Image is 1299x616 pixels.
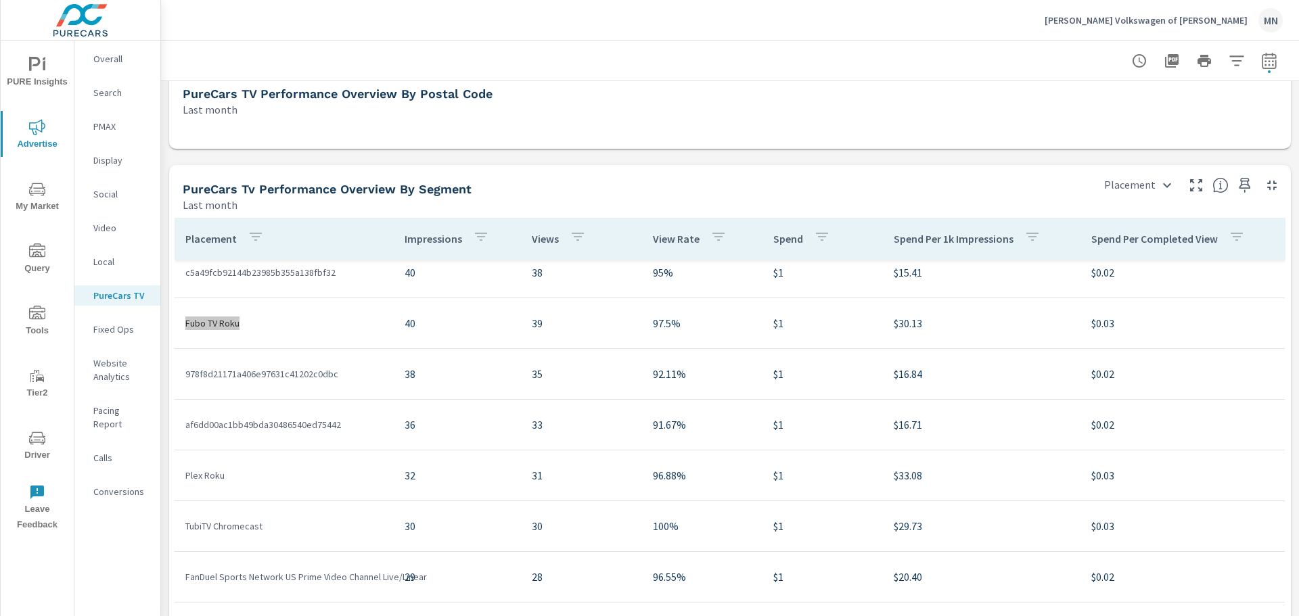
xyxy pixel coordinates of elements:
[894,417,1070,433] p: $16.71
[183,87,493,101] h5: PureCars TV Performance Overview By Postal Code
[74,218,160,238] div: Video
[653,264,752,281] p: 95%
[74,150,160,170] div: Display
[894,315,1070,331] p: $30.13
[74,319,160,339] div: Fixed Ops
[653,518,752,534] p: 100%
[405,569,510,585] p: 29
[1158,47,1185,74] button: "Export Report to PDF"
[1212,177,1229,193] span: This is a summary of PureCars TV performance by various segments. Use the dropdown in the top rig...
[405,264,510,281] p: 40
[773,467,872,483] p: $1
[93,404,150,431] p: Pacing Report
[5,243,70,277] span: Query
[532,467,631,483] p: 31
[74,252,160,272] div: Local
[405,467,510,483] p: 32
[74,184,160,204] div: Social
[773,264,872,281] p: $1
[653,417,752,433] p: 91.67%
[532,366,631,382] p: 35
[1045,14,1248,26] p: [PERSON_NAME] Volkswagen of [PERSON_NAME]
[894,366,1070,382] p: $16.84
[1091,366,1274,382] p: $0.02
[93,451,150,465] p: Calls
[773,315,872,331] p: $1
[74,353,160,387] div: Website Analytics
[405,518,510,534] p: 30
[894,264,1070,281] p: $15.41
[1234,174,1256,196] span: Save this to your personalized report
[74,400,160,434] div: Pacing Report
[74,49,160,69] div: Overall
[185,232,237,245] p: Placement
[5,484,70,533] span: Leave Feedback
[1258,8,1283,32] div: MN
[74,82,160,103] div: Search
[532,232,559,245] p: Views
[532,518,631,534] p: 30
[405,315,510,331] p: 40
[653,315,752,331] p: 97.5%
[1223,47,1250,74] button: Apply Filters
[1091,417,1274,433] p: $0.02
[1091,232,1218,245] p: Spend Per Completed View
[74,448,160,468] div: Calls
[1091,569,1274,585] p: $0.02
[532,417,631,433] p: 33
[532,315,631,331] p: 39
[93,120,150,133] p: PMAX
[894,518,1070,534] p: $29.73
[405,232,462,245] p: Impressions
[93,221,150,235] p: Video
[1096,173,1180,197] div: Placement
[653,366,752,382] p: 92.11%
[1261,174,1283,196] button: Minimize Widget
[5,368,70,401] span: Tier2
[185,316,383,330] p: Fubo TV Roku
[93,356,150,383] p: Website Analytics
[74,116,160,137] div: PMAX
[1191,47,1218,74] button: Print Report
[894,569,1070,585] p: $20.40
[1091,315,1274,331] p: $0.03
[185,266,383,279] p: c5a49fcb92144b23985b355a138fbf32
[93,323,150,336] p: Fixed Ops
[93,153,150,167] p: Display
[532,569,631,585] p: 28
[532,264,631,281] p: 38
[93,289,150,302] p: PureCars TV
[5,306,70,339] span: Tools
[183,101,237,118] p: Last month
[185,418,383,431] p: af6dd00ac1bb49bda30486540ed75442
[773,417,872,433] p: $1
[5,430,70,463] span: Driver
[653,232,700,245] p: View Rate
[185,367,383,381] p: 978f8d21171a406e97631c41202c0dbc
[5,119,70,152] span: Advertise
[773,518,872,534] p: $1
[183,182,472,196] h5: PureCars Tv Performance Overview By Segment
[405,417,510,433] p: 36
[1091,518,1274,534] p: $0.03
[185,519,383,533] p: TubiTV Chromecast
[1091,264,1274,281] p: $0.02
[93,52,150,66] p: Overall
[5,181,70,214] span: My Market
[773,232,803,245] p: Spend
[894,232,1013,245] p: Spend Per 1k Impressions
[93,187,150,201] p: Social
[773,366,872,382] p: $1
[1091,467,1274,483] p: $0.03
[183,197,237,213] p: Last month
[894,467,1070,483] p: $33.08
[405,366,510,382] p: 38
[185,570,383,584] p: FanDuel Sports Network US Prime Video Channel Live/Linear
[5,57,70,90] span: PURE Insights
[1,41,74,538] div: nav menu
[74,481,160,502] div: Conversions
[93,86,150,99] p: Search
[1256,47,1283,74] button: Select Date Range
[93,485,150,498] p: Conversions
[185,469,383,482] p: Plex Roku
